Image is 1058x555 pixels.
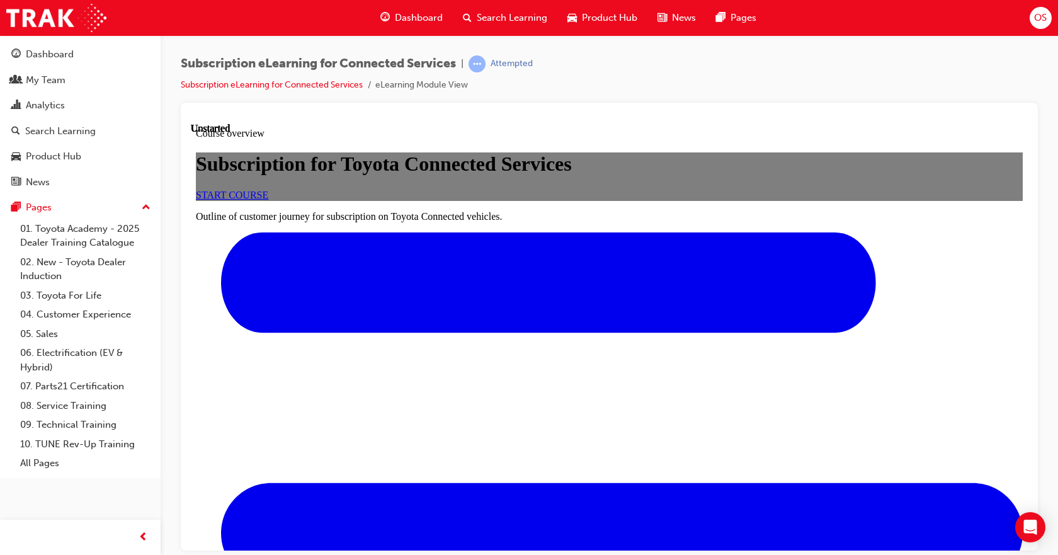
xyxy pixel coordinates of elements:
a: START COURSE [5,67,77,77]
a: pages-iconPages [706,5,766,31]
span: News [672,11,696,25]
a: Search Learning [5,120,156,143]
a: My Team [5,69,156,92]
span: news-icon [11,177,21,188]
span: Search Learning [477,11,547,25]
div: Dashboard [26,47,74,62]
span: Dashboard [395,11,443,25]
p: Outline of customer journey for subscription on Toyota Connected vehicles. [5,88,832,100]
a: 07. Parts21 Certification [15,377,156,396]
span: prev-icon [139,530,148,546]
a: 06. Electrification (EV & Hybrid) [15,343,156,377]
a: Product Hub [5,145,156,168]
span: Pages [731,11,756,25]
div: Attempted [491,58,533,70]
span: car-icon [11,151,21,163]
span: learningRecordVerb_ATTEMPT-icon [469,55,486,72]
a: 03. Toyota For Life [15,286,156,306]
button: DashboardMy TeamAnalyticsSearch LearningProduct HubNews [5,40,156,196]
span: OS [1034,11,1047,25]
button: OS [1030,7,1052,29]
a: Subscription eLearning for Connected Services [181,79,363,90]
span: search-icon [11,126,20,137]
a: News [5,171,156,194]
span: Subscription eLearning for Connected Services [181,57,456,71]
a: 10. TUNE Rev-Up Training [15,435,156,454]
span: Product Hub [582,11,637,25]
a: 01. Toyota Academy - 2025 Dealer Training Catalogue [15,219,156,253]
h1: Subscription for Toyota Connected Services [5,30,832,53]
button: Pages [5,196,156,219]
div: Analytics [26,98,65,113]
span: | [461,57,464,71]
span: people-icon [11,75,21,86]
a: 08. Service Training [15,396,156,416]
a: 05. Sales [15,324,156,344]
span: chart-icon [11,100,21,112]
a: 09. Technical Training [15,415,156,435]
div: Open Intercom Messenger [1015,512,1045,542]
span: news-icon [657,10,667,26]
a: car-iconProduct Hub [557,5,647,31]
a: 02. New - Toyota Dealer Induction [15,253,156,286]
img: Trak [6,4,106,32]
span: search-icon [463,10,472,26]
span: guage-icon [11,49,21,60]
span: guage-icon [380,10,390,26]
div: Pages [26,200,52,215]
span: car-icon [567,10,577,26]
li: eLearning Module View [375,78,468,93]
div: Product Hub [26,149,81,164]
span: up-icon [142,200,151,216]
a: 04. Customer Experience [15,305,156,324]
a: Analytics [5,94,156,117]
a: guage-iconDashboard [370,5,453,31]
span: pages-icon [11,202,21,214]
span: pages-icon [716,10,725,26]
div: My Team [26,73,65,88]
div: Search Learning [25,124,96,139]
a: search-iconSearch Learning [453,5,557,31]
span: Course overview [5,5,74,16]
div: News [26,175,50,190]
a: Dashboard [5,43,156,66]
a: news-iconNews [647,5,706,31]
a: All Pages [15,454,156,473]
